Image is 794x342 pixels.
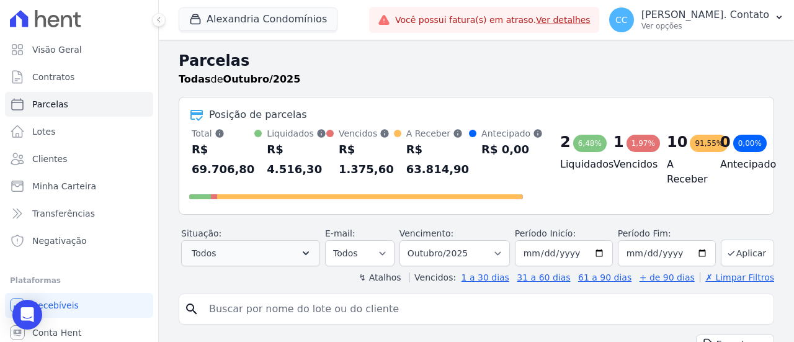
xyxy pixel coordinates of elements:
label: Período Fim: [618,227,716,240]
a: 31 a 60 dias [517,272,570,282]
div: A Receber [406,127,469,140]
label: Situação: [181,228,221,238]
div: 0,00% [733,135,767,152]
div: 10 [667,132,687,152]
span: Todos [192,246,216,261]
span: Você possui fatura(s) em atraso. [395,14,591,27]
span: Parcelas [32,98,68,110]
span: Transferências [32,207,95,220]
a: ✗ Limpar Filtros [700,272,774,282]
div: Vencidos [339,127,394,140]
span: Minha Carteira [32,180,96,192]
h4: Liquidados [560,157,594,172]
div: Total [192,127,254,140]
span: Negativação [32,235,87,247]
div: R$ 69.706,80 [192,140,254,179]
div: 0 [720,132,731,152]
label: E-mail: [325,228,355,238]
div: R$ 63.814,90 [406,140,469,179]
a: 61 a 90 dias [578,272,631,282]
i: search [184,302,199,317]
span: CC [615,16,628,24]
a: Lotes [5,119,153,144]
a: + de 90 dias [640,272,695,282]
span: Clientes [32,153,67,165]
a: 1 a 30 dias [462,272,509,282]
a: Minha Carteira [5,174,153,199]
div: R$ 1.375,60 [339,140,394,179]
a: Visão Geral [5,37,153,62]
div: Antecipado [481,127,543,140]
div: 1,97% [627,135,660,152]
div: R$ 0,00 [481,140,543,160]
label: ↯ Atalhos [359,272,401,282]
button: CC [PERSON_NAME]. Contato Ver opções [599,2,794,37]
a: Recebíveis [5,293,153,318]
span: Recebíveis [32,299,79,312]
div: 91,55% [690,135,728,152]
div: Open Intercom Messenger [12,300,42,330]
div: Posição de parcelas [209,107,307,122]
div: 2 [560,132,571,152]
a: Contratos [5,65,153,89]
h2: Parcelas [179,50,774,72]
div: 1 [613,132,624,152]
button: Aplicar [721,240,774,266]
strong: Todas [179,73,211,85]
a: Ver detalhes [536,15,591,25]
p: [PERSON_NAME]. Contato [641,9,769,21]
h4: A Receber [667,157,700,187]
h4: Vencidos [613,157,647,172]
label: Vencidos: [409,272,456,282]
a: Negativação [5,228,153,253]
span: Contratos [32,71,74,83]
a: Parcelas [5,92,153,117]
input: Buscar por nome do lote ou do cliente [202,297,769,322]
div: Plataformas [10,273,148,288]
strong: Outubro/2025 [223,73,301,85]
div: 6,48% [573,135,607,152]
label: Período Inicío: [515,228,576,238]
span: Visão Geral [32,43,82,56]
label: Vencimento: [399,228,453,238]
a: Transferências [5,201,153,226]
h4: Antecipado [720,157,754,172]
a: Clientes [5,146,153,171]
p: Ver opções [641,21,769,31]
button: Alexandria Condomínios [179,7,337,31]
span: Conta Hent [32,326,81,339]
button: Todos [181,240,320,266]
span: Lotes [32,125,56,138]
p: de [179,72,300,87]
div: Liquidados [267,127,326,140]
div: R$ 4.516,30 [267,140,326,179]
